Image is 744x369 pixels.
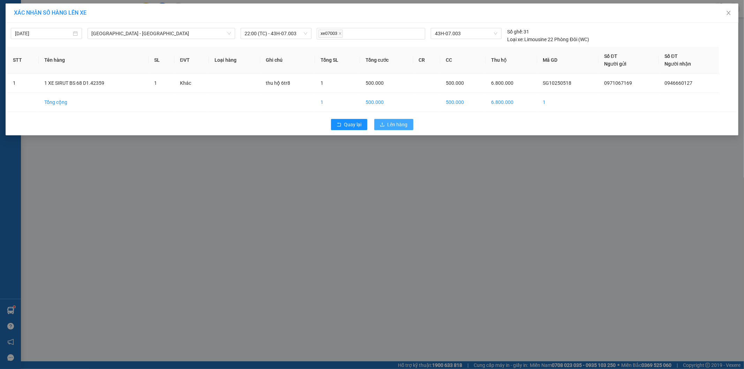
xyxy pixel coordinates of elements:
[315,47,360,74] th: Tổng SL
[537,47,599,74] th: Mã GD
[42,30,105,36] span: Giao:
[14,39,18,47] span: 0
[726,10,731,16] span: close
[664,80,692,86] span: 0946660127
[537,93,599,112] td: 1
[507,28,523,36] span: Số ghế:
[245,28,308,39] span: 22:00 (TC) - 43H-07.003
[331,119,367,130] button: rollbackQuay lại
[3,4,41,19] p: Gửi:
[7,47,39,74] th: STT
[315,93,360,112] td: 1
[486,93,537,112] td: 6.800.000
[3,30,36,36] span: Lấy:
[321,80,323,86] span: 1
[154,80,157,86] span: 1
[39,93,149,112] td: Tổng cộng
[719,3,738,23] button: Close
[507,28,529,36] div: 31
[318,30,343,38] span: xe07003
[338,32,342,35] span: close
[604,61,626,67] span: Người gửi
[440,93,486,112] td: 500.000
[13,29,36,37] span: VP Q12
[543,80,571,86] span: SG10250518
[486,47,537,74] th: Thu hộ
[55,29,105,37] span: [PERSON_NAME]
[446,80,464,86] span: 500.000
[174,47,209,74] th: ĐVT
[491,80,513,86] span: 6.800.000
[604,80,632,86] span: 0971067169
[42,4,105,19] p: Nhận:
[7,74,39,93] td: 1
[3,20,41,28] span: 0971067169
[26,48,56,56] span: 6.800.000
[15,30,72,37] input: 12/10/2025
[3,4,32,19] span: VP An Sương
[374,119,413,130] button: uploadLên hàng
[227,31,231,36] span: down
[360,93,413,112] td: 500.000
[604,53,617,59] span: Số ĐT
[266,80,290,86] span: thu hộ 6tr8
[507,36,589,43] div: Limousine 22 Phòng Đôi (WC)
[413,47,440,74] th: CR
[260,47,315,74] th: Ghi chú
[39,74,149,93] td: 1 XE SIRUT BS 68 D1.42359
[92,28,231,39] span: Sài Gòn - Đà Lạt
[18,39,28,47] span: CC:
[42,4,105,19] span: VP [GEOGRAPHIC_DATA]
[30,39,54,47] span: 500.000
[337,122,341,128] span: rollback
[42,20,81,28] span: 0946660127
[344,121,362,128] span: Quay lại
[388,121,408,128] span: Lên hàng
[366,80,384,86] span: 500.000
[360,47,413,74] th: Tổng cước
[664,53,678,59] span: Số ĐT
[209,47,260,74] th: Loại hàng
[440,47,486,74] th: CC
[149,47,174,74] th: SL
[14,9,87,16] span: XÁC NHẬN SỐ HÀNG LÊN XE
[2,39,12,47] span: CR:
[664,61,691,67] span: Người nhận
[435,28,497,39] span: 43H-07.003
[380,122,385,128] span: upload
[507,36,524,43] span: Loại xe:
[2,48,24,56] span: Thu hộ:
[174,74,209,93] td: Khác
[39,47,149,74] th: Tên hàng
